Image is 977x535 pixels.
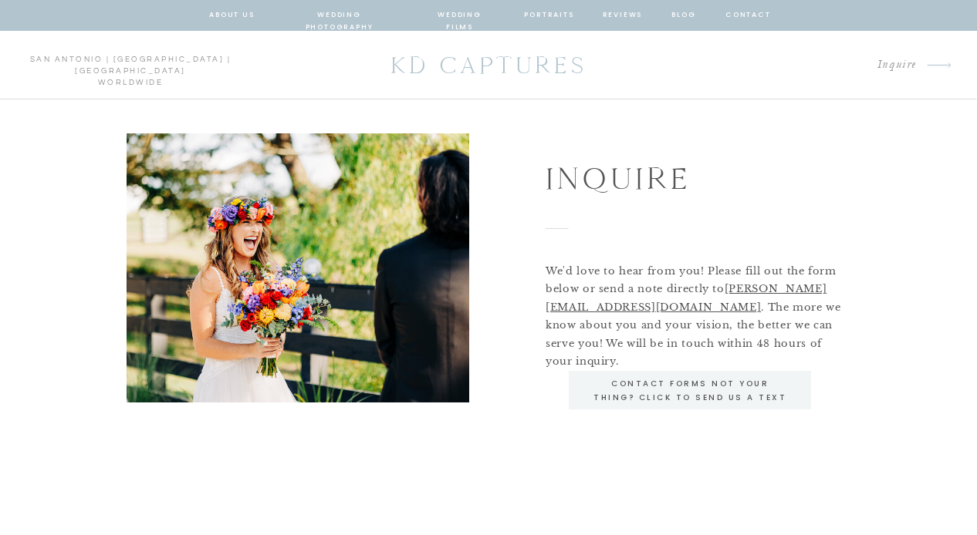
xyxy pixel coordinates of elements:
[546,154,800,200] h1: Inquire
[602,8,643,22] a: reviews
[382,44,595,86] a: KD CAPTURES
[423,8,496,22] a: wedding films
[524,8,574,22] a: portraits
[840,55,917,76] a: Inquire
[670,8,698,22] a: blog
[546,262,851,355] p: We'd love to hear from you! Please fill out the form below or send a note directly to . The more ...
[725,8,769,22] a: contact
[22,54,239,77] p: san antonio | [GEOGRAPHIC_DATA] | [GEOGRAPHIC_DATA] worldwide
[590,377,790,404] a: Contact forms not your thing? CLick to send us a text
[209,8,255,22] a: about us
[282,8,396,22] a: wedding photography
[546,282,827,313] a: [PERSON_NAME][EMAIL_ADDRESS][DOMAIN_NAME]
